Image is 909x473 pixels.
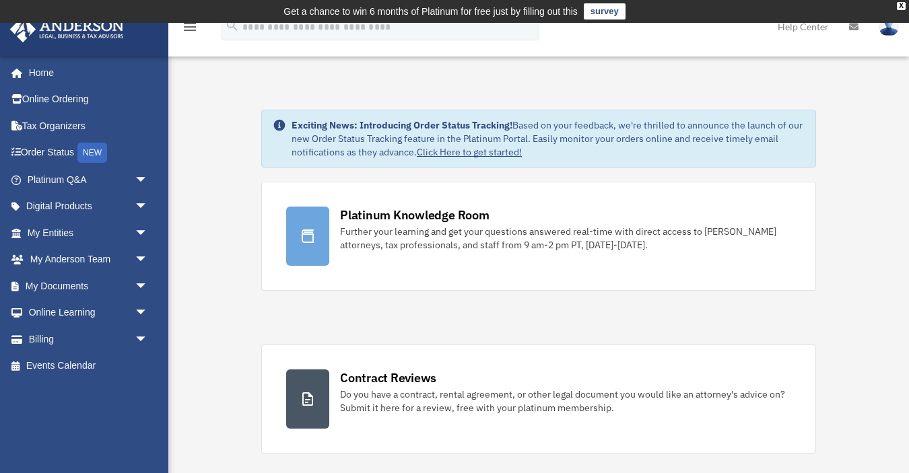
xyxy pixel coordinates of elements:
[283,3,578,20] div: Get a chance to win 6 months of Platinum for free just by filling out this
[135,219,162,247] span: arrow_drop_down
[9,353,168,379] a: Events Calendar
[584,3,626,20] a: survey
[292,119,512,131] strong: Exciting News: Introducing Order Status Tracking!
[417,146,522,158] a: Click Here to get started!
[77,143,107,163] div: NEW
[9,326,168,353] a: Billingarrow_drop_down
[261,344,816,453] a: Contract Reviews Do you have a contract, rental agreement, or other legal document you would like...
[9,272,168,299] a: My Documentsarrow_drop_down
[9,166,168,193] a: Platinum Q&Aarrow_drop_down
[182,19,198,35] i: menu
[879,17,899,36] img: User Pic
[9,86,168,113] a: Online Ordering
[897,2,906,10] div: close
[135,299,162,327] span: arrow_drop_down
[9,59,162,86] a: Home
[135,272,162,300] span: arrow_drop_down
[9,112,168,139] a: Tax Organizers
[9,139,168,167] a: Order StatusNEW
[340,388,791,414] div: Do you have a contract, rental agreement, or other legal document you would like an attorney's ad...
[9,219,168,246] a: My Entitiesarrow_drop_down
[292,118,805,159] div: Based on your feedback, we're thrilled to announce the launch of our new Order Status Tracking fe...
[340,207,490,223] div: Platinum Knowledge Room
[9,299,168,326] a: Online Learningarrow_drop_down
[135,246,162,274] span: arrow_drop_down
[340,369,436,386] div: Contract Reviews
[6,16,128,42] img: Anderson Advisors Platinum Portal
[9,246,168,273] a: My Anderson Teamarrow_drop_down
[340,225,791,252] div: Further your learning and get your questions answered real-time with direct access to [PERSON_NAM...
[182,24,198,35] a: menu
[9,193,168,220] a: Digital Productsarrow_drop_down
[135,193,162,221] span: arrow_drop_down
[261,182,816,291] a: Platinum Knowledge Room Further your learning and get your questions answered real-time with dire...
[225,18,240,33] i: search
[135,326,162,353] span: arrow_drop_down
[135,166,162,194] span: arrow_drop_down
